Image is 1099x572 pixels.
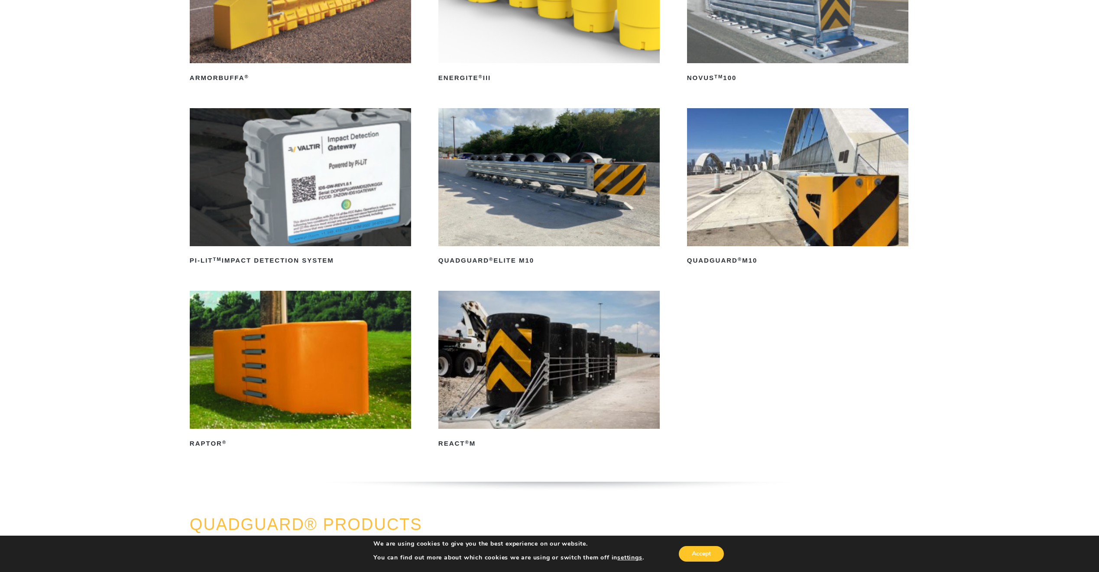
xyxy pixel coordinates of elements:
h2: QuadGuard Elite M10 [438,254,660,268]
sup: ® [489,257,493,262]
h2: REACT M [438,437,660,450]
sup: TM [213,257,222,262]
a: QuadGuard®Elite M10 [438,108,660,268]
h2: ArmorBuffa [190,71,411,85]
a: QUADGUARD® PRODUCTS [190,515,422,533]
sup: ® [222,440,227,445]
h2: PI-LIT Impact Detection System [190,254,411,268]
button: settings [617,554,642,562]
h2: RAPTOR [190,437,411,450]
sup: ® [738,257,742,262]
h2: ENERGITE III [438,71,660,85]
a: PI-LITTMImpact Detection System [190,108,411,268]
sup: ® [244,74,249,79]
p: We are using cookies to give you the best experience on our website. [373,540,644,548]
sup: ® [478,74,483,79]
sup: TM [714,74,723,79]
a: REACT®M [438,291,660,450]
h2: NOVUS 100 [687,71,908,85]
button: Accept [679,546,724,562]
p: You can find out more about which cookies we are using or switch them off in . [373,554,644,562]
a: QuadGuard®M10 [687,108,908,268]
h2: QuadGuard M10 [687,254,908,268]
a: RAPTOR® [190,291,411,450]
sup: ® [465,440,469,445]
